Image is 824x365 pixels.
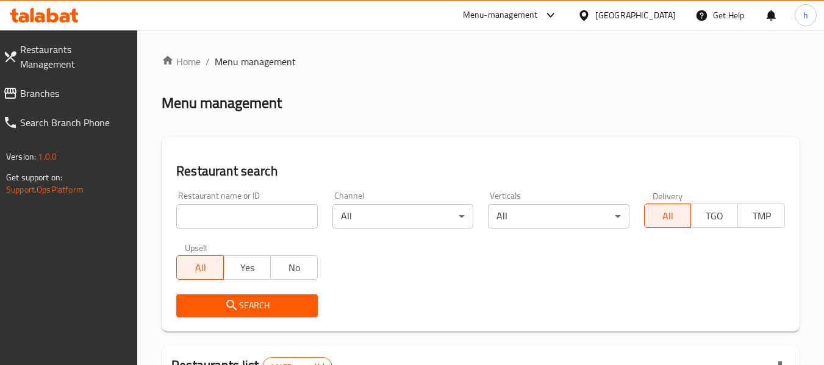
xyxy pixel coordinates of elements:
[653,191,683,200] label: Delivery
[332,204,473,229] div: All
[223,255,271,280] button: Yes
[20,42,128,71] span: Restaurants Management
[186,298,307,313] span: Search
[644,204,692,228] button: All
[176,204,317,229] input: Search for restaurant name or ID..
[38,149,57,165] span: 1.0.0
[276,259,313,277] span: No
[185,243,207,252] label: Upsell
[176,162,785,180] h2: Restaurant search
[20,86,128,101] span: Branches
[162,54,800,69] nav: breadcrumb
[162,54,201,69] a: Home
[488,204,629,229] div: All
[20,115,128,130] span: Search Branch Phone
[650,207,687,225] span: All
[743,207,780,225] span: TMP
[6,149,36,165] span: Version:
[737,204,785,228] button: TMP
[690,204,738,228] button: TGO
[215,54,296,69] span: Menu management
[162,93,282,113] h2: Menu management
[176,255,224,280] button: All
[229,259,266,277] span: Yes
[696,207,733,225] span: TGO
[182,259,219,277] span: All
[270,255,318,280] button: No
[463,8,538,23] div: Menu-management
[595,9,676,22] div: [GEOGRAPHIC_DATA]
[176,294,317,317] button: Search
[206,54,210,69] li: /
[6,169,62,185] span: Get support on:
[803,9,808,22] span: h
[6,182,84,197] a: Support.OpsPlatform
